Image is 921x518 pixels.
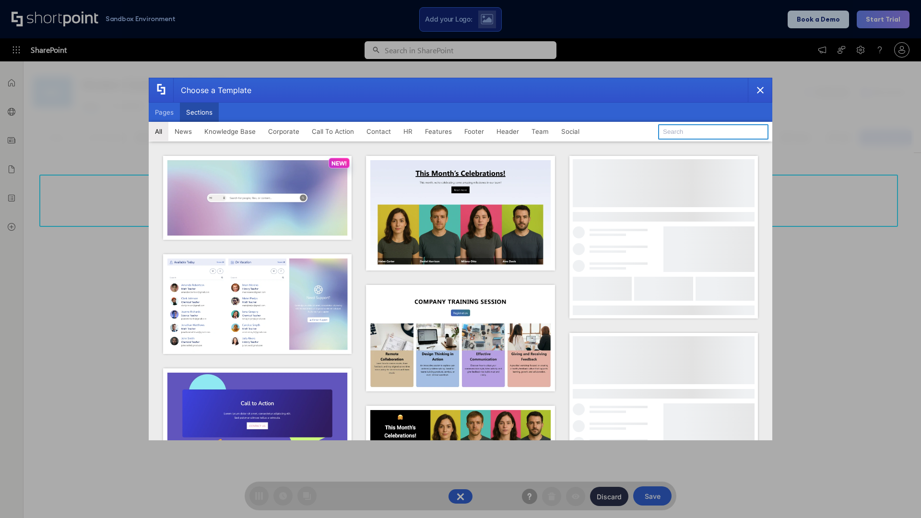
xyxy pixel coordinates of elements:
button: Call To Action [306,122,360,141]
button: Features [419,122,458,141]
button: Footer [458,122,490,141]
button: Corporate [262,122,306,141]
div: template selector [149,78,772,440]
button: Sections [180,103,219,122]
p: NEW! [331,160,347,167]
button: News [168,122,198,141]
button: Pages [149,103,180,122]
iframe: Chat Widget [873,472,921,518]
button: Knowledge Base [198,122,262,141]
button: HR [397,122,419,141]
button: Header [490,122,525,141]
button: Team [525,122,555,141]
button: Contact [360,122,397,141]
button: Social [555,122,586,141]
div: Choose a Template [173,78,251,102]
button: All [149,122,168,141]
input: Search [658,124,768,140]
